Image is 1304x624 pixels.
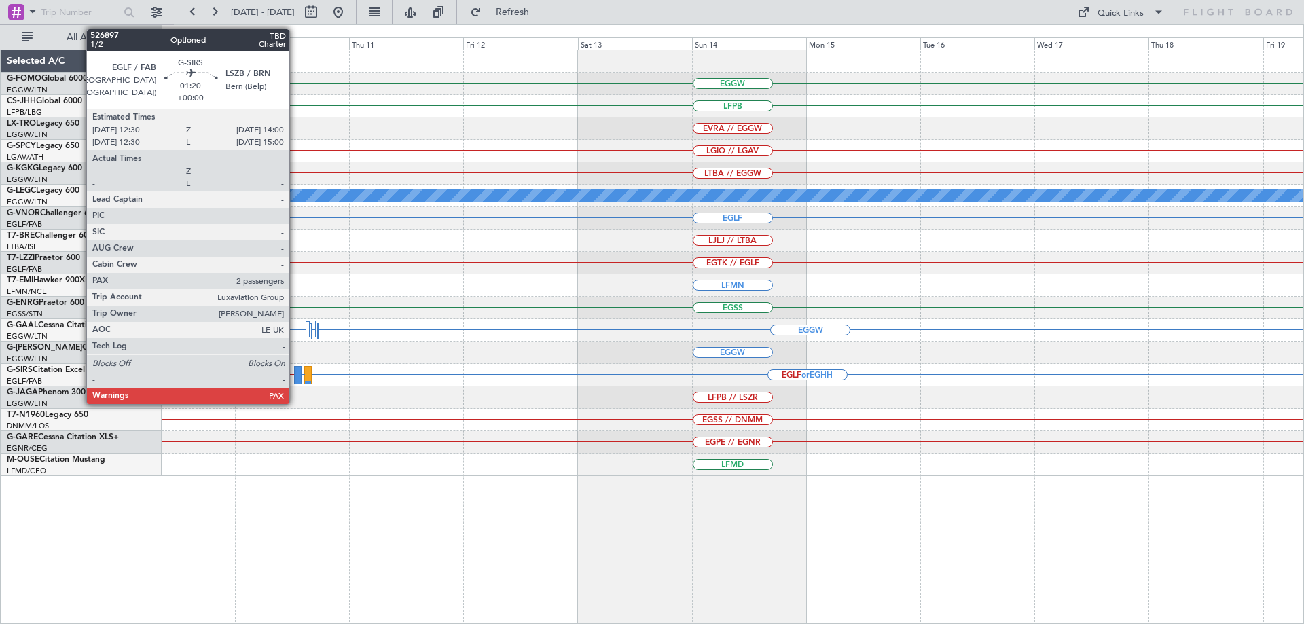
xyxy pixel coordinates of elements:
span: G-JAGA [7,388,38,397]
div: Sun 14 [692,37,806,50]
a: G-[PERSON_NAME]Cessna Citation XLS [7,344,158,352]
a: LGAV/ATH [7,152,43,162]
button: Quick Links [1070,1,1171,23]
span: G-[PERSON_NAME] [7,344,82,352]
a: EGGW/LTN [7,197,48,207]
a: G-FOMOGlobal 6000 [7,75,88,83]
span: G-GAAL [7,321,38,329]
div: Tue 16 [920,37,1034,50]
div: Quick Links [1098,7,1144,20]
a: LFPB/LBG [7,107,42,117]
a: DNMM/LOS [7,421,49,431]
div: Sat 13 [578,37,692,50]
span: CS-JHH [7,97,36,105]
a: T7-EMIHawker 900XP [7,276,90,285]
span: [DATE] - [DATE] [231,6,295,18]
span: T7-EMI [7,276,33,285]
button: All Aircraft [15,26,147,48]
a: G-GAALCessna Citation XLS+ [7,321,119,329]
span: All Aircraft [35,33,143,42]
a: CS-JHHGlobal 6000 [7,97,82,105]
div: Mon 15 [806,37,920,50]
a: T7-LZZIPraetor 600 [7,254,80,262]
a: LFMD/CEQ [7,466,46,476]
span: T7-LZZI [7,254,35,262]
a: G-SPCYLegacy 650 [7,142,79,150]
span: G-LEGC [7,187,36,195]
div: Fri 12 [463,37,577,50]
div: Wed 17 [1034,37,1148,50]
a: G-KGKGLegacy 600 [7,164,82,172]
a: T7-N1960Legacy 650 [7,411,88,419]
a: G-LEGCLegacy 600 [7,187,79,195]
a: EGLF/FAB [7,376,42,386]
div: Tue 9 [121,37,235,50]
a: LFMN/NCE [7,287,47,297]
span: G-GARE [7,433,38,441]
a: G-JAGAPhenom 300 [7,388,86,397]
a: EGGW/LTN [7,399,48,409]
div: Wed 10 [235,37,349,50]
a: EGGW/LTN [7,130,48,140]
input: Trip Number [41,2,120,22]
a: EGLF/FAB [7,264,42,274]
div: [DATE] [164,27,187,39]
a: T7-BREChallenger 604 [7,232,93,240]
a: EGGW/LTN [7,175,48,185]
span: Refresh [484,7,541,17]
a: G-ENRGPraetor 600 [7,299,84,307]
span: G-SIRS [7,366,33,374]
a: EGGW/LTN [7,331,48,342]
a: EGLF/FAB [7,219,42,230]
span: T7-N1960 [7,411,45,419]
a: LTBA/ISL [7,242,37,252]
span: T7-BRE [7,232,35,240]
a: EGGW/LTN [7,85,48,95]
a: EGGW/LTN [7,354,48,364]
span: G-ENRG [7,299,39,307]
a: G-GARECessna Citation XLS+ [7,433,119,441]
span: G-VNOR [7,209,40,217]
span: M-OUSE [7,456,39,464]
a: G-SIRSCitation Excel [7,366,85,374]
div: Thu 11 [349,37,463,50]
span: LX-TRO [7,120,36,128]
div: Thu 18 [1148,37,1263,50]
a: EGNR/CEG [7,443,48,454]
span: G-SPCY [7,142,36,150]
button: Refresh [464,1,545,23]
a: M-OUSECitation Mustang [7,456,105,464]
span: G-KGKG [7,164,39,172]
span: G-FOMO [7,75,41,83]
a: EGSS/STN [7,309,43,319]
a: G-VNORChallenger 650 [7,209,98,217]
a: LX-TROLegacy 650 [7,120,79,128]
